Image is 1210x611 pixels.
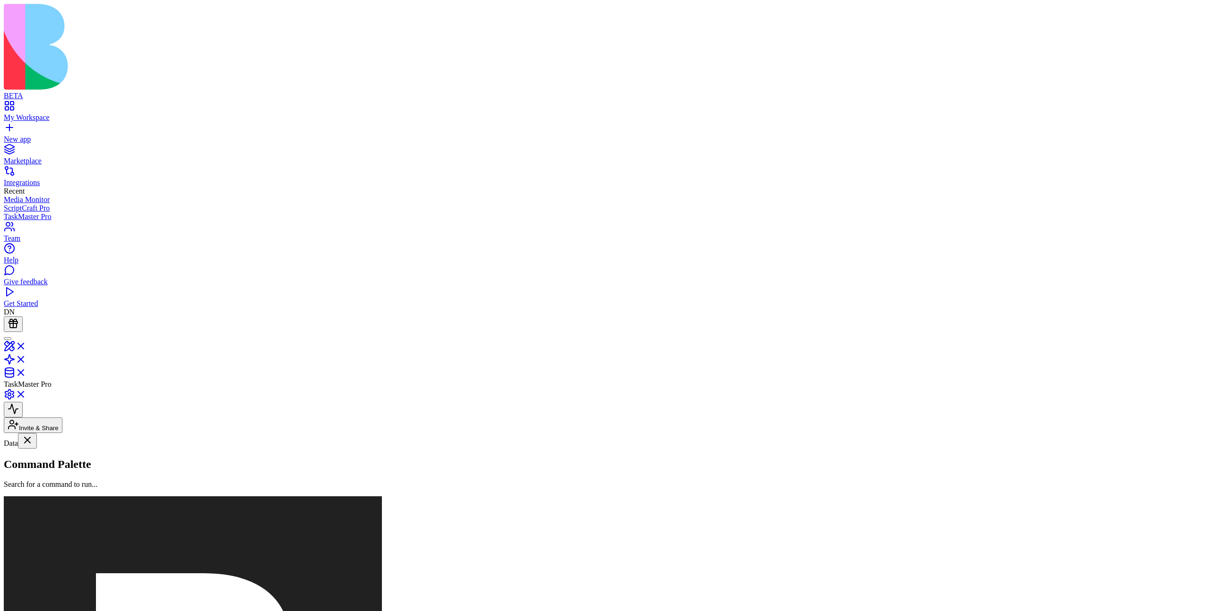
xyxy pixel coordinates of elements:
a: New app [4,127,1206,144]
span: Recent [4,187,25,195]
a: Marketplace [4,148,1206,165]
p: Search for a command to run... [4,480,1206,489]
div: Give feedback [4,278,1206,286]
div: BETA [4,92,1206,100]
a: Integrations [4,170,1206,187]
div: Integrations [4,178,1206,187]
div: My Workspace [4,113,1206,122]
img: logo [4,4,384,90]
a: Give feedback [4,269,1206,286]
div: Get Started [4,299,1206,308]
a: BETA [4,83,1206,100]
a: ScriptCraft Pro [4,204,1206,212]
a: Get Started [4,291,1206,308]
a: Media Monitor [4,195,1206,204]
a: TaskMaster Pro [4,212,1206,221]
div: Marketplace [4,157,1206,165]
a: Team [4,226,1206,243]
h2: Command Palette [4,458,1206,471]
span: TaskMaster Pro [4,380,52,388]
div: New app [4,135,1206,144]
a: My Workspace [4,105,1206,122]
button: Invite & Share [4,417,62,433]
span: Data [4,439,18,447]
span: DN [4,308,15,316]
a: Help [4,247,1206,264]
div: Help [4,256,1206,264]
div: Team [4,234,1206,243]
